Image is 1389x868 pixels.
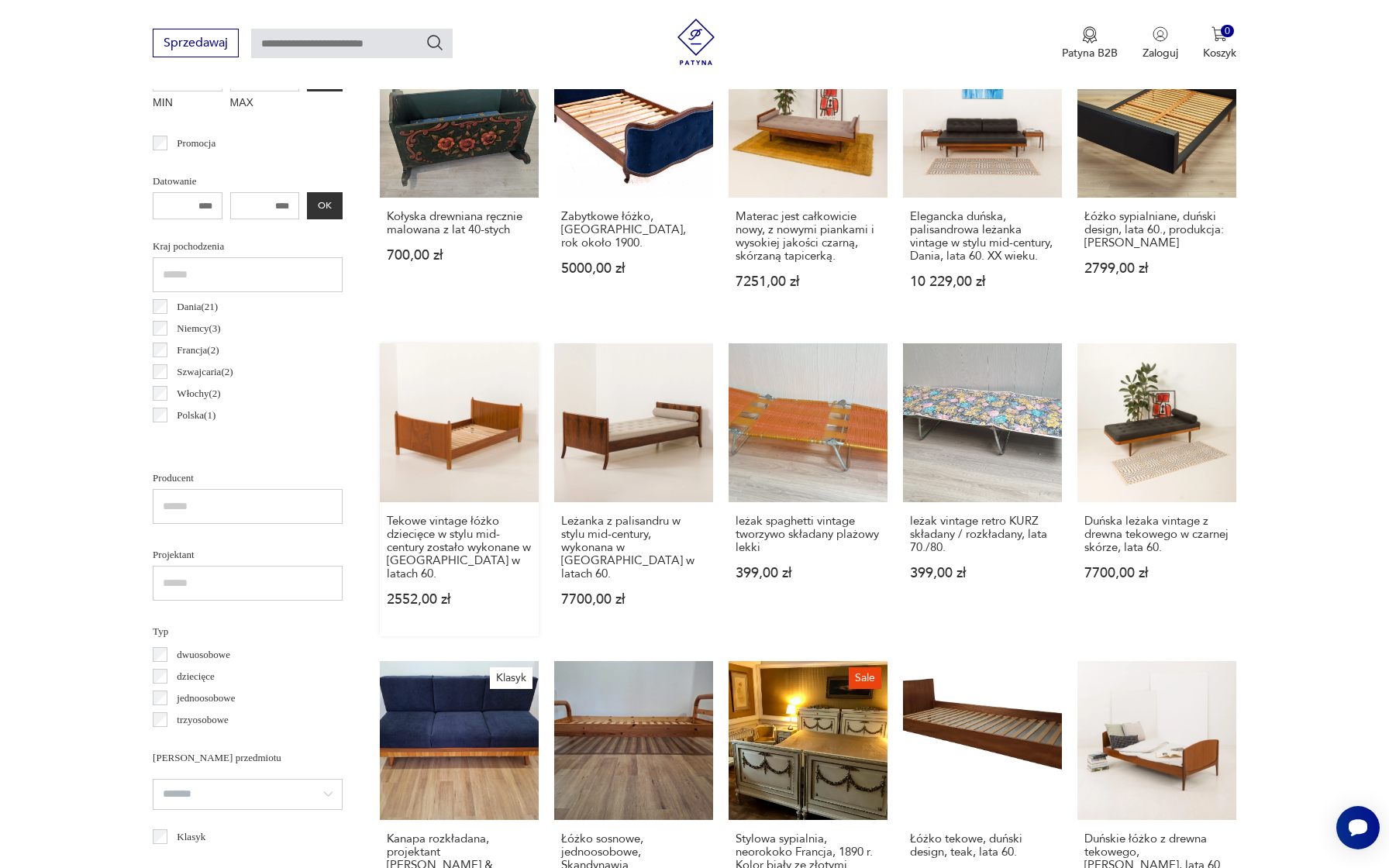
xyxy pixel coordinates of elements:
img: Ikonka użytkownika [1153,26,1168,42]
a: Kołyska drewniana ręcznie malowana z lat 40-stychKołyska drewniana ręcznie malowana z lat 40-styc... [380,39,539,319]
a: Tekowe vintage łóżko dziecięce w stylu mid-century zostało wykonane w Danii w latach 60.Tekowe vi... [380,343,539,636]
p: 2552,00 zł [387,593,532,606]
img: Ikona medalu [1082,26,1098,43]
a: Leżanka z palisandru w stylu mid-century, wykonana w Danii w latach 60.Leżanka z palisandru w sty... [554,343,713,636]
button: Sprzedawaj [153,29,239,57]
p: jednoosobowe [177,690,235,707]
p: Niemcy ( 3 ) [177,320,220,337]
a: leżak spaghetti vintage tworzywo składany plażowy lekkileżak spaghetti vintage tworzywo składany ... [729,343,888,636]
a: leżak vintage retro KURZ składany / rozkładany, lata 70./80.leżak vintage retro KURZ składany / r... [903,343,1062,636]
h3: Kołyska drewniana ręcznie malowana z lat 40-stych [387,210,532,236]
button: Zaloguj [1143,26,1178,60]
p: 7700,00 zł [1084,567,1229,580]
p: Patyna B2B [1062,46,1118,60]
div: 0 [1221,25,1234,38]
p: Zaloguj [1143,46,1178,60]
button: Szukaj [426,33,444,52]
p: Klasyk [177,828,205,846]
a: Materac jest całkowicie nowy, z nowymi piankami i wysokiej jakości czarną, skórzaną tapicerką.Mat... [729,39,888,319]
p: Promocja [177,135,215,152]
label: MAX [230,91,300,116]
h3: Tekowe vintage łóżko dziecięce w stylu mid-century zostało wykonane w [GEOGRAPHIC_DATA] w latach 60. [387,515,532,580]
h3: Łóżko sypialniane, duński design, lata 60., produkcja: [PERSON_NAME] [1084,210,1229,250]
a: Zabytkowe łóżko, Francja, rok około 1900.Zabytkowe łóżko, [GEOGRAPHIC_DATA], rok około 1900.5000,... [554,39,713,319]
p: 2799,00 zł [1084,262,1229,275]
h3: Zabytkowe łóżko, [GEOGRAPHIC_DATA], rok około 1900. [561,210,706,250]
button: Patyna B2B [1062,26,1118,60]
p: Francja ( 2 ) [177,342,219,359]
p: Projektant [153,546,343,563]
h3: Leżanka z palisandru w stylu mid-century, wykonana w [GEOGRAPHIC_DATA] w latach 60. [561,515,706,580]
h3: Materac jest całkowicie nowy, z nowymi piankami i wysokiej jakości czarną, skórzaną tapicerką. [736,210,881,263]
button: OK [307,192,343,219]
p: 399,00 zł [736,567,881,580]
p: Datowanie [153,173,343,190]
h3: Duńska leżaka vintage z drewna tekowego w czarnej skórze, lata 60. [1084,515,1229,554]
a: Elegancka duńska, palisandrowa leżanka vintage w stylu mid-century, Dania, lata 60. XX wieku.Eleg... [903,39,1062,319]
h3: Łóżko tekowe, duński design, teak, lata 60. [910,832,1055,859]
p: Koszyk [1203,46,1236,60]
img: Patyna - sklep z meblami i dekoracjami vintage [673,19,719,65]
a: Duńska leżaka vintage z drewna tekowego w czarnej skórze, lata 60.Duńska leżaka vintage z drewna ... [1077,343,1236,636]
p: 7251,00 zł [736,275,881,288]
a: Sprzedawaj [153,39,239,50]
p: [PERSON_NAME] przedmiotu [153,749,343,766]
a: Ikona medaluPatyna B2B [1062,26,1118,60]
p: 399,00 zł [910,567,1055,580]
button: 0Koszyk [1203,26,1236,60]
p: 700,00 zł [387,249,532,262]
p: Producent [153,470,343,487]
h3: Elegancka duńska, palisandrowa leżanka vintage w stylu mid-century, Dania, lata 60. XX wieku. [910,210,1055,263]
p: dziecięce [177,668,214,685]
p: trzyosobowe [177,711,228,728]
label: MIN [153,91,222,116]
p: 7700,00 zł [561,593,706,606]
p: Szwajcaria ( 2 ) [177,363,233,381]
p: 5000,00 zł [561,262,706,275]
a: Łóżko sypialniane, duński design, lata 60., produkcja: DaniaŁóżko sypialniane, duński design, lat... [1077,39,1236,319]
p: Polska ( 1 ) [177,407,215,424]
p: dwuosobowe [177,646,230,663]
p: Dania ( 21 ) [177,298,218,315]
h3: leżak spaghetti vintage tworzywo składany plażowy lekki [736,515,881,554]
iframe: Smartsupp widget button [1336,806,1380,849]
p: Włochy ( 2 ) [177,385,220,402]
p: Typ [153,623,343,640]
h3: leżak vintage retro KURZ składany / rozkładany, lata 70./80. [910,515,1055,554]
img: Ikona koszyka [1211,26,1227,42]
p: 10 229,00 zł [910,275,1055,288]
p: Kraj pochodzenia [153,238,343,255]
